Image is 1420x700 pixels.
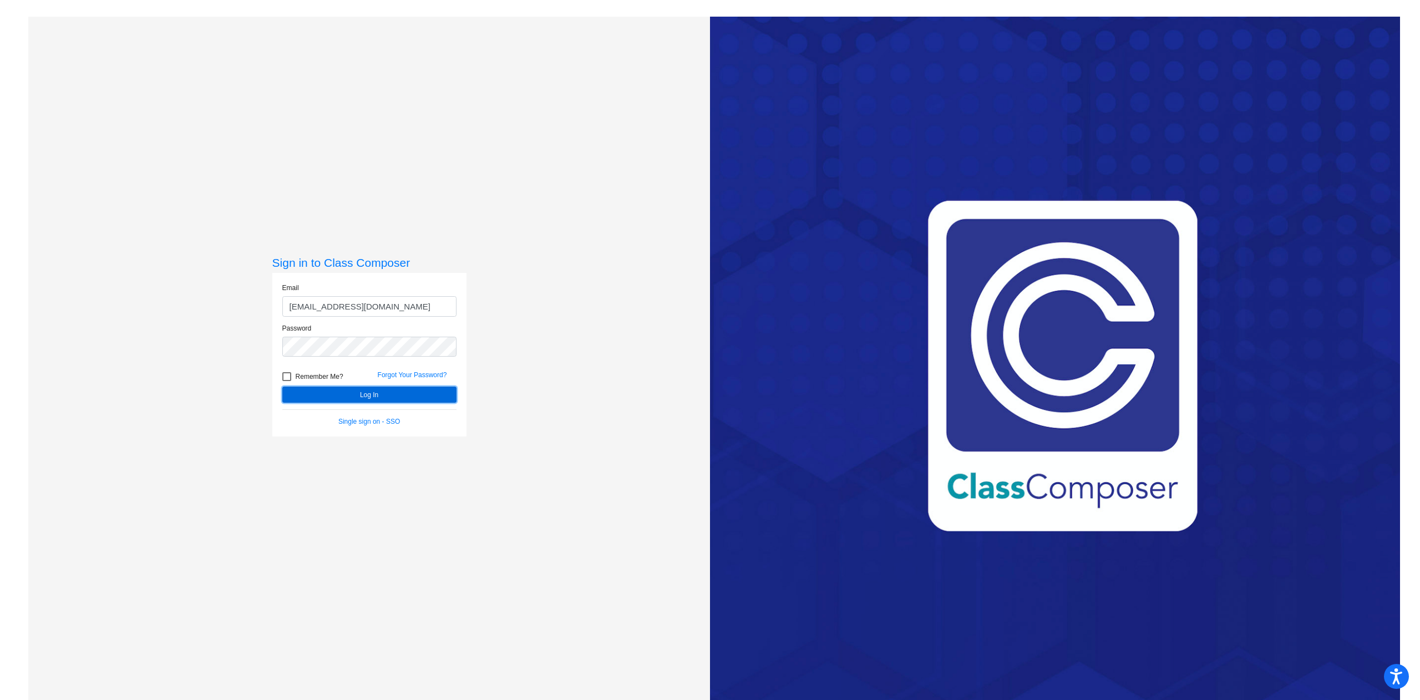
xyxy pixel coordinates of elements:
label: Password [282,323,312,333]
label: Email [282,283,299,293]
a: Forgot Your Password? [378,371,447,379]
span: Remember Me? [296,370,343,383]
a: Single sign on - SSO [338,418,400,425]
h3: Sign in to Class Composer [272,256,466,270]
button: Log In [282,387,457,403]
